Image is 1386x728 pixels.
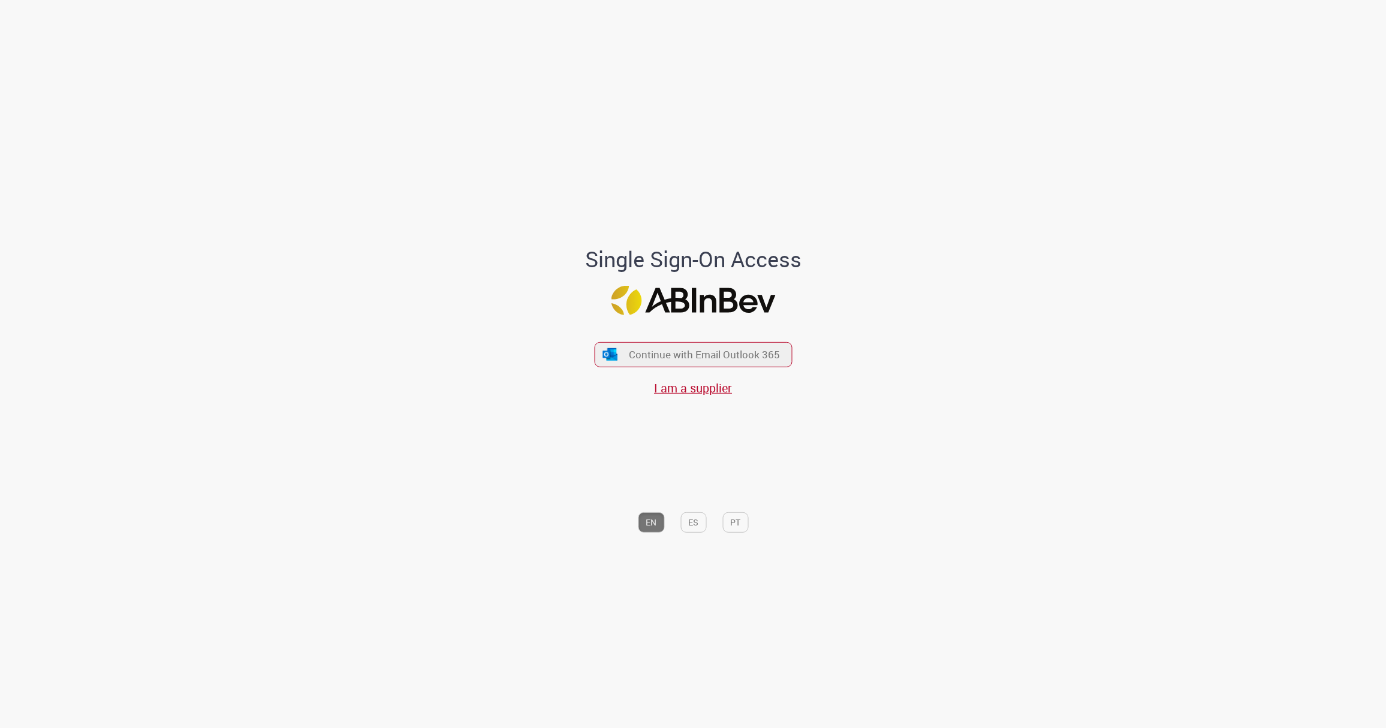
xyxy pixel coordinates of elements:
[680,512,706,533] button: ES
[611,286,775,315] img: Logo ABInBev
[629,348,780,361] span: Continue with Email Outlook 365
[654,379,732,395] a: I am a supplier
[722,512,748,533] button: PT
[602,348,619,361] img: ícone Azure/Microsoft 360
[638,512,664,533] button: EN
[527,247,860,271] h1: Single Sign-On Access
[594,342,792,367] button: ícone Azure/Microsoft 360 Continue with Email Outlook 365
